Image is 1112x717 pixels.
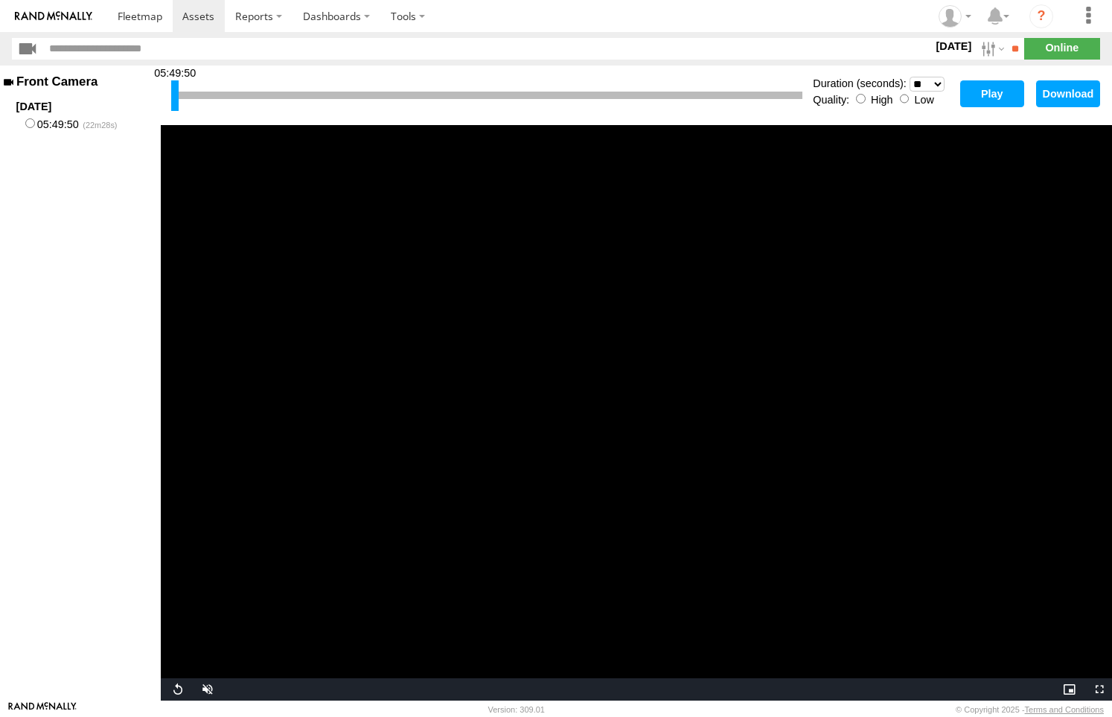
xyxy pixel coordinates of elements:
[1082,678,1112,701] button: Fullscreen
[813,94,849,106] label: Quality:
[1052,678,1082,701] button: Picture-in-Picture
[813,77,907,89] label: Duration (seconds):
[1025,705,1104,714] a: Terms and Conditions
[191,678,220,701] button: Unmute
[154,67,196,86] div: 05:49:50
[161,125,1112,701] div: Video Player
[8,702,77,717] a: Visit our Website
[871,94,893,106] label: High
[161,678,191,701] button: Replay
[1036,80,1100,107] button: Download
[956,705,1104,714] div: © Copyright 2025 -
[15,11,92,22] img: rand-logo.svg
[960,80,1024,107] button: Play
[933,5,977,28] div: Barbara Muller
[975,38,1007,60] label: Search Filter Options
[488,705,545,714] div: Version: 309.01
[161,125,1112,701] video: Front Camera
[25,118,35,128] input: 05:49:50
[914,94,933,106] label: Low
[933,38,974,54] label: [DATE]
[1029,4,1053,28] i: ?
